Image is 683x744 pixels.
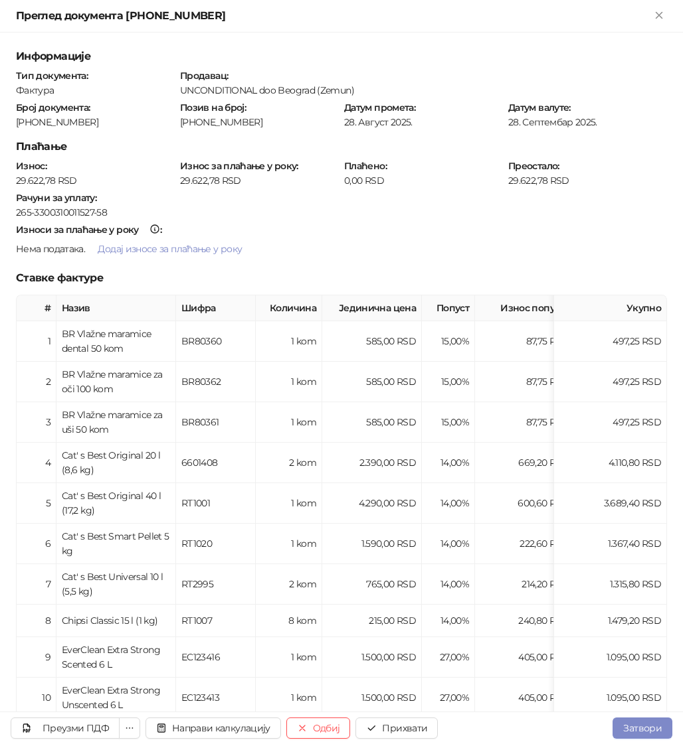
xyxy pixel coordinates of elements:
div: Фактура [15,84,176,96]
td: 15,00% [422,362,475,402]
td: 4 [17,443,56,483]
div: . [15,238,668,260]
div: EverClean Extra Strong Unscented 6 L [62,683,170,712]
div: Cat' s Best Original 20 l (8,6 kg) [62,448,170,477]
td: 9 [17,637,56,678]
td: 14,00% [422,524,475,564]
td: 1 kom [256,524,322,564]
div: [PHONE_NUMBER] [179,116,338,128]
button: Одбиј [286,717,351,739]
td: EC123416 [176,637,256,678]
td: 27,00% [422,678,475,718]
td: 87,75 RSD [475,321,575,362]
td: 1 kom [256,402,322,443]
div: 28. Септембар 2025. [507,116,668,128]
td: 600,60 RSD [475,483,575,524]
strong: Рачуни за уплату : [16,192,96,204]
td: 214,20 RSD [475,564,575,605]
td: 1 kom [256,362,322,402]
td: 1.367,40 RSD [554,524,667,564]
td: 765,00 RSD [322,564,422,605]
div: BR Vlažne maramice za oči 100 kom [62,367,170,396]
strong: Тип документа : [16,70,88,82]
td: 1 kom [256,678,322,718]
td: 87,75 RSD [475,402,575,443]
td: RT1007 [176,605,256,637]
td: 2 kom [256,564,322,605]
td: BR80362 [176,362,256,402]
div: 28. Август 2025. [343,116,504,128]
div: Chipsi Classic 15 l (1 kg) [62,613,170,628]
td: 1.095,00 RSD [554,678,667,718]
th: Шифра [176,295,256,321]
td: 15,00% [422,321,475,362]
td: 497,25 RSD [554,321,667,362]
th: Количина [256,295,322,321]
td: 497,25 RSD [554,362,667,402]
div: Преузми ПДФ [43,722,109,734]
td: 1.500,00 RSD [322,637,422,678]
div: 29.622,78 RSD [179,175,340,186]
strong: Износ за плаћање у року : [180,160,298,172]
td: 87,75 RSD [475,362,575,402]
td: 4.110,80 RSD [554,443,667,483]
th: Јединична цена [322,295,422,321]
td: 10 [17,678,56,718]
div: Преглед документа [PHONE_NUMBER] [16,8,651,24]
td: 1.500,00 RSD [322,678,422,718]
button: Прихвати [355,717,438,739]
strong: Преостало : [508,160,559,172]
td: 14,00% [422,443,475,483]
td: 585,00 RSD [322,362,422,402]
td: 14,00% [422,564,475,605]
h5: Плаћање [16,139,667,155]
td: EC123413 [176,678,256,718]
button: Додај износе за плаћање у року [87,238,252,260]
td: 8 kom [256,605,322,637]
th: # [17,295,56,321]
button: Затвори [613,717,672,739]
td: 8 [17,605,56,637]
td: 2 kom [256,443,322,483]
div: Cat' s Best Original 40 l (17,2 kg) [62,488,170,518]
strong: Број документа : [16,102,90,113]
strong: Датум промета : [344,102,415,113]
th: Назив [56,295,176,321]
div: Cat' s Best Universal 10 l (5,5 kg) [62,569,170,599]
div: UNCONDITIONAL doo Beograd (Zemun) [179,84,666,96]
td: 585,00 RSD [322,402,422,443]
td: 1 kom [256,321,322,362]
div: BR Vlažne maramice dental 50 kom [62,327,170,356]
td: 1 kom [256,483,322,524]
div: 29.622,78 RSD [15,175,176,186]
td: 585,00 RSD [322,321,422,362]
td: 27,00% [422,637,475,678]
th: Попуст [422,295,475,321]
td: BR80360 [176,321,256,362]
td: 1.315,80 RSD [554,564,667,605]
td: 2 [17,362,56,402]
strong: Износ : [16,160,47,172]
div: [PHONE_NUMBER] [15,116,176,128]
strong: Плаћено : [344,160,387,172]
div: 29.622,78 RSD [507,175,668,186]
strong: Позив на број : [180,102,246,113]
div: Износи за плаћање у року [16,225,139,234]
td: RT2995 [176,564,256,605]
td: 6 [17,524,56,564]
td: BR80361 [176,402,256,443]
div: 0,00 RSD [343,175,504,186]
td: 1.479,20 RSD [554,605,667,637]
span: ellipsis [125,723,134,733]
td: 2.390,00 RSD [322,443,422,483]
td: 3 [17,402,56,443]
td: 1 kom [256,637,322,678]
td: 14,00% [422,605,475,637]
h5: Информације [16,48,667,64]
td: 1 [17,321,56,362]
div: Cat' s Best Smart Pellet 5 kg [62,529,170,558]
strong: : [16,224,161,236]
td: 1.590,00 RSD [322,524,422,564]
div: BR Vlažne maramice za uši 50 kom [62,408,170,437]
td: 215,00 RSD [322,605,422,637]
